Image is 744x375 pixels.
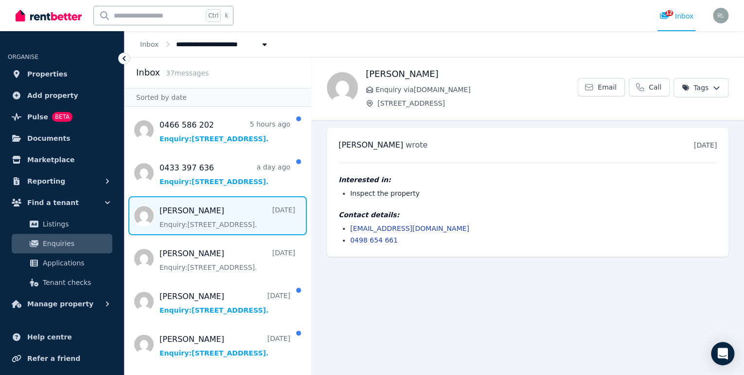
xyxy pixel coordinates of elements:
[8,327,116,347] a: Help centre
[338,210,717,220] h4: Contact details:
[665,10,673,16] span: 12
[16,8,82,23] img: RentBetter
[578,78,625,96] a: Email
[629,78,670,96] a: Call
[225,12,228,19] span: k
[12,214,112,234] a: Listings
[43,257,108,269] span: Applications
[8,193,116,212] button: Find a tenant
[27,175,65,187] span: Reporting
[713,8,728,23] img: Renae Lammardo
[377,98,578,108] span: [STREET_ADDRESS]
[27,132,71,144] span: Documents
[27,90,78,101] span: Add property
[159,291,290,315] a: [PERSON_NAME][DATE]Enquiry:[STREET_ADDRESS].
[366,67,578,81] h1: [PERSON_NAME]
[406,140,427,150] span: wrote
[8,54,38,60] span: ORGANISE
[27,154,74,166] span: Marketplace
[27,298,93,310] span: Manage property
[27,353,80,364] span: Refer a friend
[166,69,209,77] span: 37 message s
[598,82,617,92] span: Email
[12,234,112,253] a: Enquiries
[12,253,112,273] a: Applications
[27,68,68,80] span: Properties
[43,277,108,288] span: Tenant checks
[350,188,717,198] li: Inspect the property
[8,349,116,368] a: Refer a friend
[711,342,734,365] div: Open Intercom Messenger
[159,205,295,229] a: [PERSON_NAME][DATE]Enquiry:[STREET_ADDRESS].
[350,225,469,232] a: [EMAIL_ADDRESS][DOMAIN_NAME]
[338,140,403,150] span: [PERSON_NAME]
[659,11,693,21] div: Inbox
[12,273,112,292] a: Tenant checks
[673,78,728,97] button: Tags
[694,141,717,149] time: [DATE]
[27,331,72,343] span: Help centre
[8,86,116,105] a: Add property
[124,31,285,57] nav: Breadcrumb
[350,236,398,244] a: 0498 654 661
[124,88,311,107] div: Sorted by date
[159,248,295,272] a: [PERSON_NAME][DATE]Enquiry:[STREET_ADDRESS].
[338,175,717,185] h4: Interested in:
[206,9,221,22] span: Ctrl
[52,112,72,122] span: BETA
[159,334,290,358] a: [PERSON_NAME][DATE]Enquiry:[STREET_ADDRESS].
[159,119,290,144] a: 0466 586 2025 hours agoEnquiry:[STREET_ADDRESS].
[8,150,116,169] a: Marketplace
[27,197,79,208] span: Find a tenant
[43,218,108,230] span: Listings
[140,40,159,48] a: Inbox
[8,129,116,148] a: Documents
[327,72,358,103] img: Lucy
[682,83,709,93] span: Tags
[43,238,108,249] span: Enquiries
[27,111,48,123] span: Pulse
[159,162,290,187] a: 0433 397 636a day agoEnquiry:[STREET_ADDRESS].
[8,64,116,84] a: Properties
[8,171,116,191] button: Reporting
[8,107,116,127] a: PulseBETA
[136,66,160,79] h2: Inbox
[649,82,661,92] span: Call
[8,294,116,314] button: Manage property
[375,85,578,94] span: Enquiry via [DOMAIN_NAME]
